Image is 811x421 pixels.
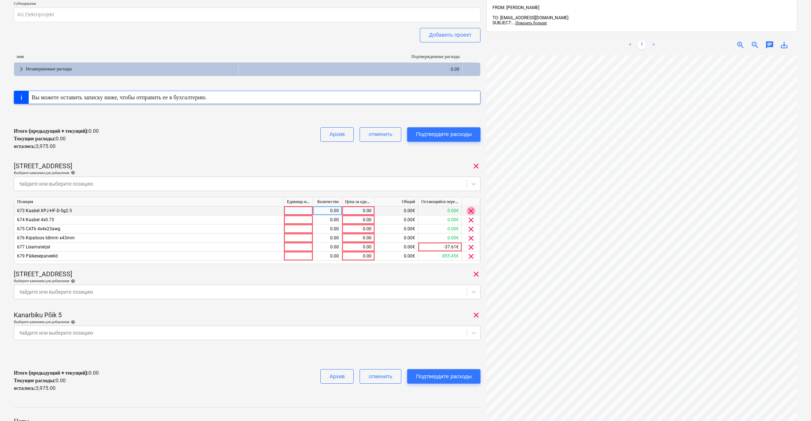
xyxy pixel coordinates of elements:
[242,63,460,75] div: 0.00
[472,311,480,319] span: clear
[316,224,339,234] div: 0.00
[14,127,99,135] p: 0.00
[14,370,89,376] strong: Итого (предыдущий + текущий) :
[17,253,58,259] span: 679 Päikesepaneelid
[14,162,72,170] p: [STREET_ADDRESS]
[375,224,418,234] div: 0.00€
[345,252,372,261] div: 0.00
[736,41,745,49] span: zoom_in
[418,224,462,234] div: 0.00€
[14,369,99,377] p: 0.00
[14,377,66,384] p: 0.00
[14,143,36,149] strong: осталось :
[418,234,462,243] div: 0.00€
[418,197,462,206] div: Остающийся пересмотренный бюджет
[14,54,239,59] div: имя
[14,135,66,143] p: 0.00
[313,197,342,206] div: Количество
[472,270,480,278] span: clear
[17,226,60,231] span: 675 CAT6 4x4x23awg
[416,372,472,381] div: Подтвердите расходы
[492,5,539,10] span: FROM: [PERSON_NAME]
[316,234,339,243] div: 0.00
[407,127,480,142] button: Подтвердите расходы
[467,225,475,234] span: clear
[751,41,759,49] span: zoom_out
[316,243,339,252] div: 0.00
[780,41,788,49] span: save_alt
[416,129,472,139] div: Подтвердите расходы
[69,279,75,283] span: help
[316,252,339,261] div: 0.00
[14,128,89,134] strong: Итого (предыдущий + текущий) :
[69,170,75,175] span: help
[14,143,56,150] p: 3,975.00
[316,206,339,215] div: 0.00
[17,235,75,240] span: 676 Kipsitoos 68mm x43mm
[284,197,313,206] div: Единица измерения
[375,215,418,224] div: 0.00€
[420,28,480,42] button: Добавить проект
[375,243,418,252] div: 0.00€
[320,127,354,142] button: Архив
[467,216,475,224] span: clear
[320,369,354,384] button: Архив
[626,41,634,49] a: Previous page
[369,129,392,139] div: отменить
[515,20,547,25] span: Показать больше
[342,197,375,206] div: Цена за единицу товара
[637,41,646,49] a: Page 1 is your current page
[418,206,462,215] div: 0.00€
[14,1,480,7] p: Субподрядчик
[369,372,392,381] div: отменить
[375,252,418,261] div: 0.00€
[765,41,774,49] span: chat
[14,136,56,141] strong: Текущие расходы :
[14,278,480,283] div: Выберите кампании для добавления
[14,384,56,392] p: 3,975.00
[316,215,339,224] div: 0.00
[512,20,547,25] span: ...
[649,41,658,49] a: Next page
[492,15,568,20] span: TO: [EMAIL_ADDRESS][DOMAIN_NAME]
[14,270,72,278] p: [STREET_ADDRESS]
[14,170,480,175] div: Выберите кампании для добавления
[329,129,345,139] div: Архив
[14,197,284,206] div: Позиция
[239,54,463,59] div: Подтвержденные расходы
[14,385,36,391] strong: осталось :
[32,94,207,101] div: Вы можете оставить записку ниже, чтобы отправить ее в бухгалтерию.
[418,215,462,224] div: 0.00€
[429,30,471,40] div: Добавить проект
[467,243,475,252] span: clear
[17,208,72,213] span: 673 Kaabel XPJ-HF-D-5g2.5
[26,63,235,75] div: Незавершенные расходы
[360,369,401,384] button: отменить
[375,234,418,243] div: 0.00€
[467,207,475,215] span: clear
[418,252,462,261] div: 855.45€
[17,217,54,222] span: 674 Kaabel 4x0.75
[375,197,418,206] div: Общий
[14,311,62,319] p: Kanarbiku Põik 5
[345,243,372,252] div: 0.00
[467,252,475,261] span: clear
[345,224,372,234] div: 0.00
[360,127,401,142] button: отменить
[375,206,418,215] div: 0.00€
[472,162,480,170] span: clear
[14,8,480,22] input: Субподрядчик
[14,377,56,383] strong: Текущие расходы :
[345,215,372,224] div: 0.00
[17,244,50,249] span: 677 Lisamaterjal
[345,234,372,243] div: 0.00
[492,20,512,25] span: SUBJECT:
[345,206,372,215] div: 0.00
[329,372,345,381] div: Архив
[418,243,462,252] div: -37.61€
[467,234,475,243] span: clear
[17,65,26,74] span: keyboard_arrow_right
[407,369,480,384] button: Подтвердите расходы
[14,319,480,324] div: Выберите кампании для добавления
[69,320,75,324] span: help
